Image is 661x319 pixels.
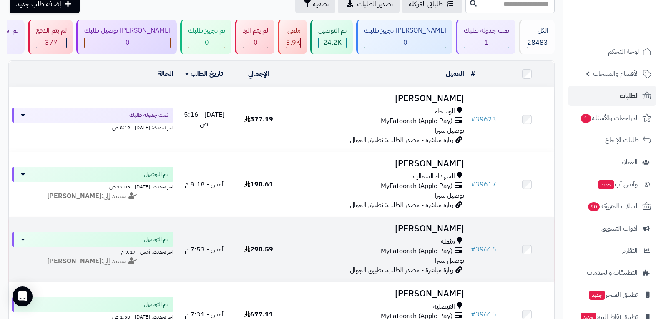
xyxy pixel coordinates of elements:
[464,26,509,35] div: تمت جدولة طلبك
[178,20,233,54] a: تم تجهيز طلبك 0
[323,38,342,48] span: 24.2K
[289,94,465,103] h3: [PERSON_NAME]
[381,181,452,191] span: MyFatoorah (Apple Pay)
[527,26,548,35] div: الكل
[568,196,656,216] a: السلات المتروكة90
[126,38,130,48] span: 0
[289,289,465,299] h3: [PERSON_NAME]
[75,20,178,54] a: [PERSON_NAME] توصيل طلبك 0
[244,244,273,254] span: 290.59
[12,123,173,131] div: اخر تحديث: [DATE] - 8:19 ص
[471,244,475,254] span: #
[85,38,170,48] div: 0
[435,191,464,201] span: توصيل شبرا
[47,256,101,266] strong: [PERSON_NAME]
[527,38,548,48] span: 28483
[184,110,224,129] span: [DATE] - 5:16 ص
[381,246,452,256] span: MyFatoorah (Apple Pay)
[289,159,465,168] h3: [PERSON_NAME]
[446,69,464,79] a: العميل
[568,241,656,261] a: التقارير
[605,134,639,146] span: طلبات الإرجاع
[289,224,465,234] h3: [PERSON_NAME]
[587,267,638,279] span: التطبيقات والخدمات
[588,202,600,211] span: 90
[364,38,446,48] div: 0
[36,26,67,35] div: لم يتم الدفع
[604,21,653,39] img: logo-2.png
[286,26,301,35] div: ملغي
[435,107,455,116] span: الوشحاء
[129,111,168,119] span: تمت جدولة طلبك
[588,289,638,301] span: تطبيق المتجر
[12,182,173,191] div: اخر تحديث: [DATE] - 12:05 ص
[441,237,455,246] span: مثملة
[598,180,614,189] span: جديد
[12,247,173,256] div: اخر تحديث: أمس - 9:17 م
[350,200,453,210] span: زيارة مباشرة - مصدر الطلب: تطبيق الجوال
[485,38,489,48] span: 1
[568,86,656,106] a: الطلبات
[471,179,496,189] a: #39617
[244,114,273,124] span: 377.19
[319,38,346,48] div: 24225
[587,201,639,212] span: السلات المتروكة
[568,174,656,194] a: وآتس آبجديد
[144,300,168,309] span: تم التوصيل
[608,46,639,58] span: لوحة التحكم
[276,20,309,54] a: ملغي 3.9K
[233,20,276,54] a: لم يتم الرد 0
[185,69,223,79] a: تاريخ الطلب
[318,26,347,35] div: تم التوصيل
[413,172,455,181] span: الشهداء الشمالية
[47,191,101,201] strong: [PERSON_NAME]
[454,20,517,54] a: تمت جدولة طلبك 1
[568,285,656,305] a: تطبيق المتجرجديد
[6,256,180,266] div: مسند إلى:
[620,90,639,102] span: الطلبات
[350,135,453,145] span: زيارة مباشرة - مصدر الطلب: تطبيق الجوال
[84,26,171,35] div: [PERSON_NAME] توصيل طلبك
[13,286,33,306] div: Open Intercom Messenger
[403,38,407,48] span: 0
[185,244,224,254] span: أمس - 7:53 م
[205,38,209,48] span: 0
[621,156,638,168] span: العملاء
[598,178,638,190] span: وآتس آب
[158,69,173,79] a: الحالة
[589,291,605,300] span: جديد
[580,112,639,124] span: المراجعات والأسئلة
[248,69,269,79] a: الإجمالي
[435,256,464,266] span: توصيل شبرا
[354,20,454,54] a: [PERSON_NAME] تجهيز طلبك 0
[433,302,455,311] span: الفيصلية
[188,26,225,35] div: تم تجهيز طلبك
[471,114,475,124] span: #
[244,179,273,189] span: 190.61
[568,263,656,283] a: التطبيقات والخدمات
[188,38,225,48] div: 0
[435,126,464,136] span: توصيل شبرا
[471,69,475,79] a: #
[243,38,268,48] div: 0
[254,38,258,48] span: 0
[568,130,656,150] a: طلبات الإرجاع
[243,26,268,35] div: لم يتم الرد
[471,179,475,189] span: #
[622,245,638,256] span: التقارير
[309,20,354,54] a: تم التوصيل 24.2K
[601,223,638,234] span: أدوات التسويق
[568,152,656,172] a: العملاء
[581,114,591,123] span: 1
[144,235,168,244] span: تم التوصيل
[568,108,656,128] a: المراجعات والأسئلة1
[517,20,556,54] a: الكل28483
[471,244,496,254] a: #39616
[568,219,656,239] a: أدوات التسويق
[185,179,224,189] span: أمس - 8:18 م
[381,116,452,126] span: MyFatoorah (Apple Pay)
[364,26,446,35] div: [PERSON_NAME] تجهيز طلبك
[350,265,453,275] span: زيارة مباشرة - مصدر الطلب: تطبيق الجوال
[6,191,180,201] div: مسند إلى:
[593,68,639,80] span: الأقسام والمنتجات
